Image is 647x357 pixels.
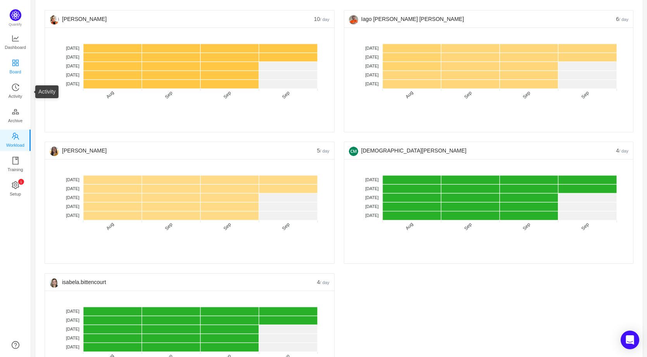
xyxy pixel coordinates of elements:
a: Dashboard [12,35,19,50]
img: Quantify [10,9,21,21]
i: icon: team [12,132,19,140]
a: icon: question-circle [12,341,19,349]
tspan: Sep [281,90,291,100]
tspan: Aug [105,221,115,231]
img: 9c93932b430b1bdd6723135f6c4797ca [349,147,358,156]
i: icon: book [12,157,19,165]
small: / day [320,17,329,22]
tspan: Aug [105,90,115,99]
small: / day [619,149,628,153]
span: 10 [314,16,330,22]
tspan: Sep [164,222,174,231]
span: 4 [616,147,628,154]
tspan: [DATE] [66,73,79,77]
span: Workload [6,137,24,153]
tspan: [DATE] [66,55,79,59]
tspan: Aug [404,90,414,99]
tspan: Sep [521,90,531,100]
span: 6 [616,16,628,22]
i: icon: line-chart [12,35,19,42]
tspan: Sep [580,90,590,100]
div: [DEMOGRAPHIC_DATA][PERSON_NAME] [349,142,616,159]
tspan: [DATE] [66,195,79,200]
div: [PERSON_NAME] [50,142,317,159]
span: 4 [317,279,329,285]
tspan: Sep [281,222,291,231]
small: / day [619,17,628,22]
span: Quantify [9,23,22,26]
a: Workload [12,133,19,148]
tspan: [DATE] [66,318,79,322]
a: icon: settingSetup [12,182,19,197]
a: Archive [12,108,19,124]
tspan: Sep [223,90,232,100]
div: Iago [PERSON_NAME] [PERSON_NAME] [349,10,616,28]
tspan: Sep [463,90,473,100]
img: 24 [50,15,59,24]
tspan: [DATE] [66,81,79,86]
tspan: Aug [404,221,414,231]
tspan: [DATE] [66,177,79,182]
i: icon: setting [12,181,19,189]
span: Dashboard [5,40,26,55]
span: Training [7,162,23,177]
tspan: [DATE] [365,55,379,59]
tspan: Sep [463,222,473,231]
span: Activity [9,88,22,104]
a: Activity [12,84,19,99]
tspan: Sep [580,222,590,231]
tspan: [DATE] [66,213,79,218]
div: isabela.bittencourt [50,274,317,291]
tspan: [DATE] [66,64,79,68]
img: 24 [50,147,59,156]
small: / day [320,280,329,285]
span: Setup [10,186,21,202]
sup: 1 [18,179,24,185]
a: Training [12,157,19,173]
tspan: [DATE] [365,64,379,68]
tspan: Sep [164,90,174,100]
tspan: [DATE] [66,345,79,349]
tspan: [DATE] [365,204,379,209]
tspan: [DATE] [66,309,79,314]
tspan: [DATE] [365,73,379,77]
tspan: [DATE] [365,186,379,191]
p: 1 [20,179,22,185]
tspan: [DATE] [66,186,79,191]
img: 24 [349,15,358,24]
tspan: [DATE] [365,195,379,200]
small: / day [320,149,329,153]
span: Board [10,64,21,80]
tspan: [DATE] [365,213,379,218]
tspan: [DATE] [66,204,79,209]
tspan: [DATE] [66,336,79,340]
tspan: [DATE] [365,46,379,50]
a: Board [12,59,19,75]
tspan: [DATE] [365,81,379,86]
tspan: Sep [223,222,232,231]
tspan: [DATE] [365,177,379,182]
div: Open Intercom Messenger [621,331,639,349]
div: [PERSON_NAME] [50,10,314,28]
i: icon: gold [12,108,19,116]
tspan: [DATE] [66,327,79,331]
i: icon: appstore [12,59,19,67]
tspan: Sep [521,222,531,231]
tspan: [DATE] [66,46,79,50]
img: 24 [50,278,59,288]
i: icon: history [12,83,19,91]
span: Archive [8,113,22,128]
span: 5 [317,147,329,154]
